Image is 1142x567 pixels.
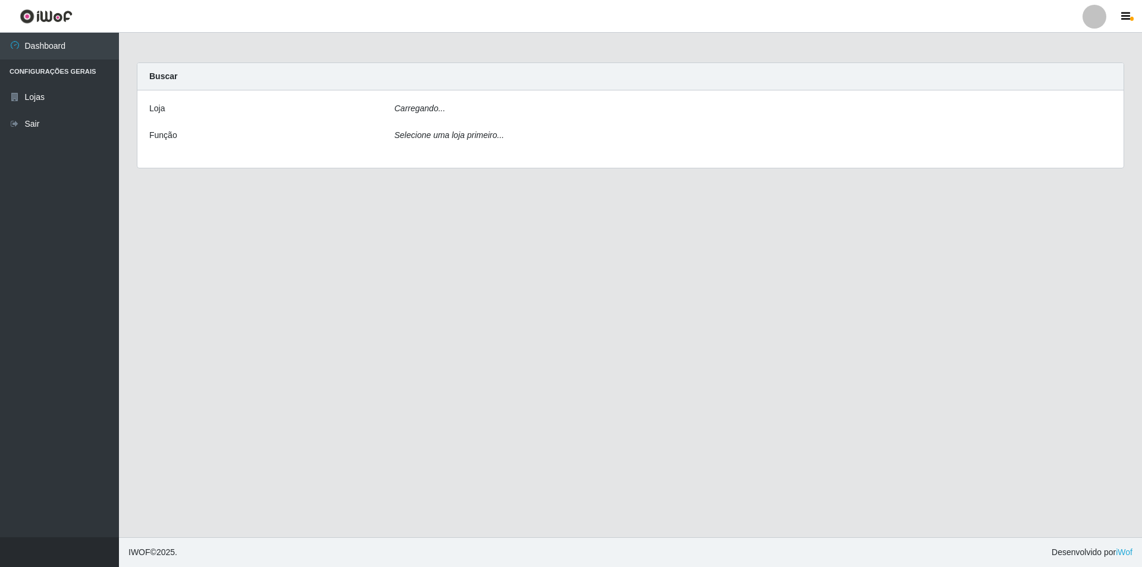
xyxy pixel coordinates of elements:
span: © 2025 . [128,546,177,559]
i: Carregando... [394,104,445,113]
span: IWOF [128,547,150,557]
a: iWof [1116,547,1132,557]
label: Função [149,129,177,142]
i: Selecione uma loja primeiro... [394,130,504,140]
strong: Buscar [149,71,177,81]
label: Loja [149,102,165,115]
img: CoreUI Logo [20,9,73,24]
span: Desenvolvido por [1052,546,1132,559]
